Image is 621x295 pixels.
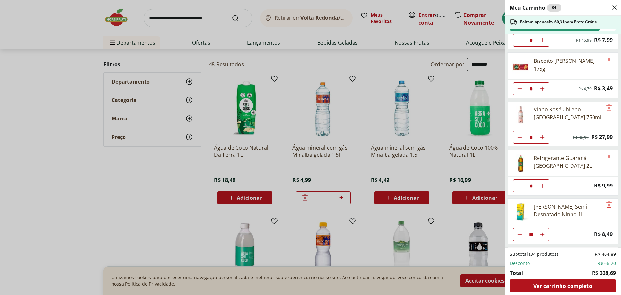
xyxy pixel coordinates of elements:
[513,131,526,144] button: Diminuir Quantidade
[536,179,549,192] button: Aumentar Quantidade
[578,86,592,92] span: R$ 4,79
[592,269,616,277] span: R$ 338,69
[510,4,561,12] h2: Meu Carrinho
[526,83,536,95] input: Quantidade Atual
[594,36,613,44] span: R$ 7,99
[513,34,526,47] button: Diminuir Quantidade
[605,104,613,112] button: Remove
[536,131,549,144] button: Aumentar Quantidade
[547,4,561,12] div: 34
[594,230,613,239] span: R$ 8,49
[536,34,549,47] button: Aumentar Quantidade
[513,228,526,241] button: Diminuir Quantidade
[534,57,602,73] div: Biscoito [PERSON_NAME] 175g
[605,55,613,63] button: Remove
[596,260,616,267] span: -R$ 66,20
[510,260,530,267] span: Desconto
[510,269,523,277] span: Total
[536,228,549,241] button: Aumentar Quantidade
[526,131,536,143] input: Quantidade Atual
[512,57,530,75] img: Biscoito Maizena Piraque 175g
[520,19,597,25] span: Faltam apenas R$ 60,31 para Frete Grátis
[576,38,592,43] span: R$ 15,99
[510,279,616,292] a: Ver carrinho completo
[594,181,613,190] span: R$ 9,99
[534,203,602,218] div: [PERSON_NAME] Semi Desnatado Ninho 1L
[513,179,526,192] button: Diminuir Quantidade
[526,34,536,46] input: Quantidade Atual
[526,180,536,192] input: Quantidade Atual
[534,106,602,121] div: Vinho Rosé Chileno [GEOGRAPHIC_DATA] 750ml
[605,201,613,209] button: Remove
[594,84,613,93] span: R$ 3,49
[591,133,613,142] span: R$ 27,99
[510,251,558,257] span: Subtotal (34 produtos)
[534,154,602,170] div: Refrigerante Guaraná [GEOGRAPHIC_DATA] 2L
[513,82,526,95] button: Diminuir Quantidade
[595,251,616,257] span: R$ 404,89
[533,283,592,289] span: Ver carrinho completo
[536,82,549,95] button: Aumentar Quantidade
[605,153,613,160] button: Remove
[512,154,530,172] img: Principal
[526,228,536,241] input: Quantidade Atual
[573,135,589,140] span: R$ 36,99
